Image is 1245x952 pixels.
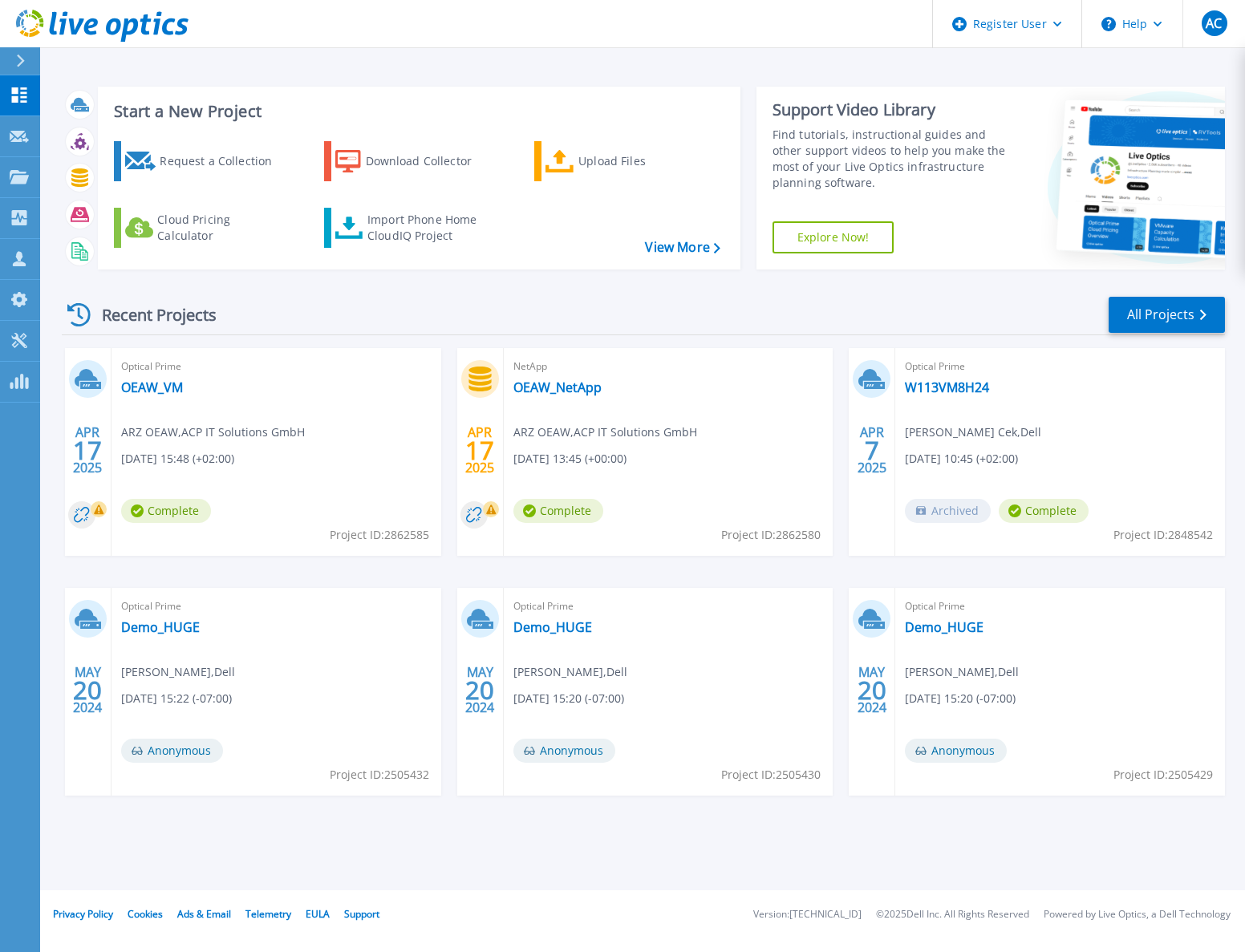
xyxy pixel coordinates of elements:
li: Version: [TECHNICAL_ID] [753,909,862,920]
span: [DATE] 15:22 (-07:00) [121,690,232,707]
li: Powered by Live Optics, a Dell Technology [1044,909,1231,920]
div: Recent Projects [62,295,238,334]
span: [DATE] 15:20 (-07:00) [905,690,1016,707]
a: Privacy Policy [53,907,113,921]
span: 20 [73,683,102,697]
div: Request a Collection [160,145,288,177]
span: Optical Prime [121,358,432,375]
div: Import Phone Home CloudIQ Project [367,212,493,244]
a: Demo_HUGE [121,619,200,635]
span: 20 [858,683,886,697]
span: [DATE] 15:20 (-07:00) [513,690,624,707]
span: Anonymous [905,739,1007,763]
div: APR 2025 [72,421,103,480]
span: 17 [73,444,102,457]
a: Cloud Pricing Calculator [114,208,293,248]
div: MAY 2024 [464,661,495,719]
li: © 2025 Dell Inc. All Rights Reserved [876,909,1029,920]
a: OEAW_NetApp [513,379,602,395]
span: Project ID: 2505429 [1113,766,1213,784]
a: Request a Collection [114,141,293,181]
span: NetApp [513,358,824,375]
span: [PERSON_NAME] , Dell [905,663,1019,681]
span: [PERSON_NAME] Cek , Dell [905,423,1041,441]
span: Anonymous [121,739,223,763]
div: MAY 2024 [72,661,103,719]
a: Upload Files [534,141,713,181]
div: MAY 2024 [857,661,887,719]
span: ARZ OEAW , ACP IT Solutions GmbH [513,423,697,441]
span: Project ID: 2505430 [721,766,821,784]
h3: Start a New Project [114,103,720,120]
span: Project ID: 2862580 [721,526,821,544]
a: Explore Now! [773,221,894,253]
span: Complete [513,499,603,523]
a: EULA [306,907,330,921]
span: Optical Prime [513,598,824,615]
div: APR 2025 [464,421,495,480]
a: Telemetry [245,907,291,921]
span: 17 [465,444,494,457]
a: Ads & Email [177,907,231,921]
span: Project ID: 2848542 [1113,526,1213,544]
a: View More [645,240,720,255]
span: Project ID: 2505432 [330,766,429,784]
span: 7 [865,444,879,457]
span: [PERSON_NAME] , Dell [121,663,235,681]
span: [DATE] 15:48 (+02:00) [121,450,234,468]
a: Download Collector [324,141,503,181]
span: Optical Prime [905,358,1215,375]
a: Demo_HUGE [513,619,592,635]
a: Cookies [128,907,163,921]
div: Upload Files [578,145,707,177]
div: Cloud Pricing Calculator [157,212,286,244]
span: Complete [999,499,1089,523]
div: Support Video Library [773,99,1008,120]
div: APR 2025 [857,421,887,480]
a: W113VM8H24 [905,379,989,395]
span: [DATE] 13:45 (+00:00) [513,450,627,468]
a: All Projects [1109,297,1225,333]
span: AC [1206,17,1222,30]
span: [DATE] 10:45 (+02:00) [905,450,1018,468]
a: Support [344,907,379,921]
span: Complete [121,499,211,523]
span: 20 [465,683,494,697]
span: Anonymous [513,739,615,763]
span: Optical Prime [121,598,432,615]
div: Find tutorials, instructional guides and other support videos to help you make the most of your L... [773,127,1008,191]
a: Demo_HUGE [905,619,983,635]
a: OEAW_VM [121,379,183,395]
div: Download Collector [366,145,494,177]
span: Optical Prime [905,598,1215,615]
span: Archived [905,499,991,523]
span: Project ID: 2862585 [330,526,429,544]
span: [PERSON_NAME] , Dell [513,663,627,681]
span: ARZ OEAW , ACP IT Solutions GmbH [121,423,305,441]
